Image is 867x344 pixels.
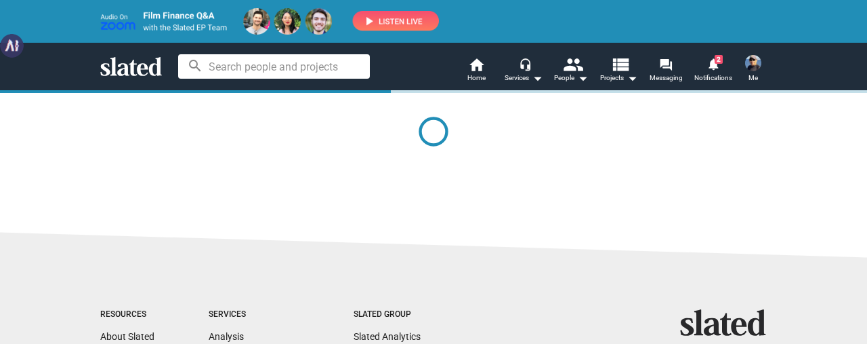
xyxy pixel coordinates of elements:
[574,70,591,86] mat-icon: arrow_drop_down
[505,70,543,86] div: Services
[209,331,244,342] a: Analysis
[642,56,690,86] a: Messaging
[694,70,732,86] span: Notifications
[100,331,154,342] a: About Slated
[547,56,595,86] button: People
[659,58,672,71] mat-icon: forum
[354,331,421,342] a: Slated Analytics
[100,309,154,320] div: Resources
[554,70,588,86] div: People
[745,55,761,71] img: Mukesh Parikh
[650,70,683,86] span: Messaging
[563,54,583,74] mat-icon: people
[500,56,547,86] button: Services
[624,70,640,86] mat-icon: arrow_drop_down
[706,58,719,71] mat-icon: notifications
[178,54,370,79] input: Search people and projects
[519,58,531,70] mat-icon: headset_mic
[468,56,484,73] mat-icon: home
[209,309,299,320] div: Services
[600,70,637,86] span: Projects
[737,52,769,88] button: Mukesh ParikhMe
[467,70,486,86] span: Home
[529,70,545,86] mat-icon: arrow_drop_down
[610,54,630,74] mat-icon: view_list
[748,70,758,86] span: Me
[715,55,723,64] span: 2
[100,8,439,35] img: promo-live-zoom-ep-team4.png
[452,56,500,86] a: Home
[690,56,737,86] a: 2Notifications
[354,309,446,320] div: Slated Group
[595,56,642,86] button: Projects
